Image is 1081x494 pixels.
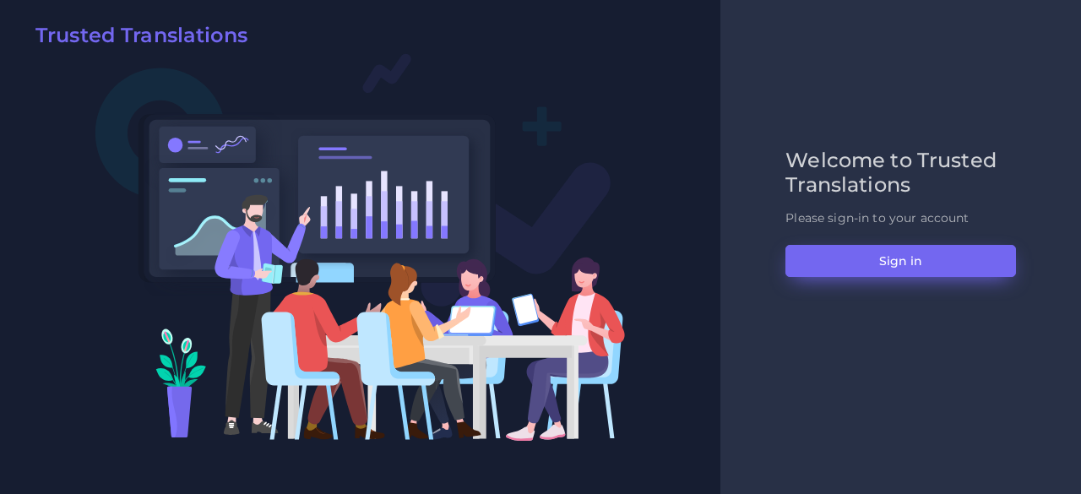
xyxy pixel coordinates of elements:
a: Trusted Translations [24,24,247,54]
p: Please sign-in to your account [785,209,1016,227]
h2: Trusted Translations [35,24,247,48]
h2: Welcome to Trusted Translations [785,149,1016,198]
img: Login V2 [95,52,626,442]
button: Sign in [785,245,1016,277]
